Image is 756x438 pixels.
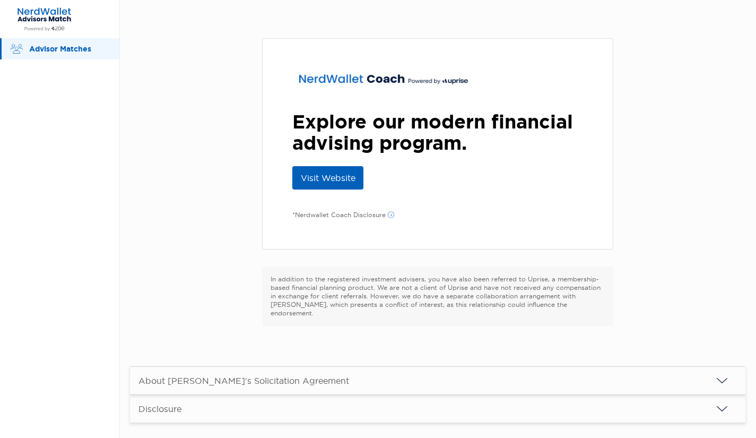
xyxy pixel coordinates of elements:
a: Visit Website [292,166,363,190]
img: icon arrow [716,374,728,387]
img: icon arrow [716,402,728,415]
img: Zoe Financial [13,7,76,31]
p: *Nerdwallet Coach Disclosure [292,211,394,219]
div: Disclosure [138,403,181,414]
img: Nerdwallet Coach [292,68,476,90]
div: About [PERSON_NAME]'s Solicitation Agreement [138,375,349,386]
h3: Explore our modern financial advising program. [292,111,583,153]
p: Advisor Matches [29,42,109,56]
p: In addition to the registered investment advisers, you have also been referred to Uprise, a membe... [271,275,605,317]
